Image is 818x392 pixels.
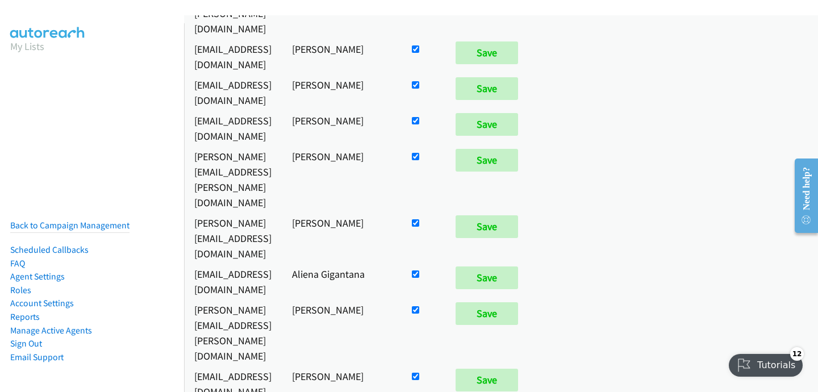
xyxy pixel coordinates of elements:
[10,220,130,231] a: Back to Campaign Management
[10,338,42,349] a: Sign Out
[184,39,282,74] td: [EMAIL_ADDRESS][DOMAIN_NAME]
[10,244,89,255] a: Scheduled Callbacks
[10,271,65,282] a: Agent Settings
[184,110,282,146] td: [EMAIL_ADDRESS][DOMAIN_NAME]
[282,39,399,74] td: [PERSON_NAME]
[282,299,399,366] td: [PERSON_NAME]
[456,266,518,289] input: Save
[184,299,282,366] td: [PERSON_NAME][EMAIL_ADDRESS][PERSON_NAME][DOMAIN_NAME]
[282,264,399,299] td: Aliena Gigantana
[184,212,282,264] td: [PERSON_NAME][EMAIL_ADDRESS][DOMAIN_NAME]
[10,298,74,308] a: Account Settings
[456,113,518,136] input: Save
[10,258,25,269] a: FAQ
[282,110,399,146] td: [PERSON_NAME]
[282,146,399,212] td: [PERSON_NAME]
[786,151,818,241] iframe: Resource Center
[184,74,282,110] td: [EMAIL_ADDRESS][DOMAIN_NAME]
[184,264,282,299] td: [EMAIL_ADDRESS][DOMAIN_NAME]
[10,311,40,322] a: Reports
[456,41,518,64] input: Save
[10,40,44,53] a: My Lists
[456,215,518,238] input: Save
[10,285,31,295] a: Roles
[282,212,399,264] td: [PERSON_NAME]
[456,369,518,391] input: Save
[722,343,809,383] iframe: Checklist
[10,325,92,336] a: Manage Active Agents
[456,149,518,172] input: Save
[456,77,518,100] input: Save
[282,74,399,110] td: [PERSON_NAME]
[184,146,282,212] td: [PERSON_NAME][EMAIL_ADDRESS][PERSON_NAME][DOMAIN_NAME]
[10,352,64,362] a: Email Support
[456,302,518,325] input: Save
